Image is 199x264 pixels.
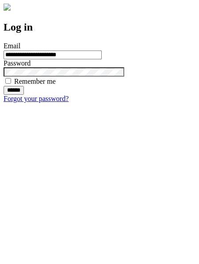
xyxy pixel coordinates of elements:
a: Forgot your password? [4,95,69,102]
img: logo-4e3dc11c47720685a147b03b5a06dd966a58ff35d612b21f08c02c0306f2b779.png [4,4,11,11]
label: Remember me [14,78,56,85]
label: Email [4,42,20,50]
h2: Log in [4,21,195,33]
label: Password [4,59,31,67]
